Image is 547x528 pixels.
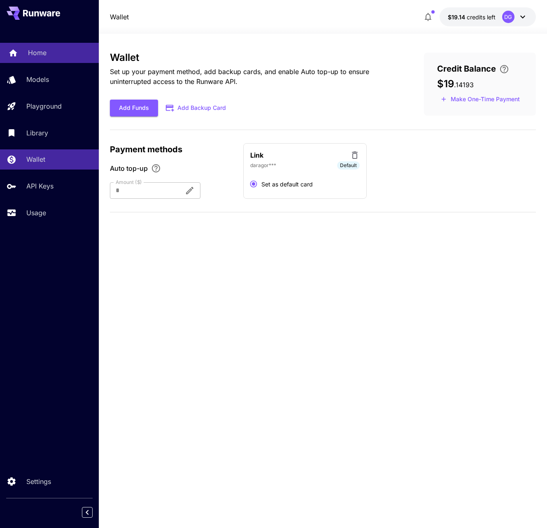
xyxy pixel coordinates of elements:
a: Wallet [110,12,129,22]
p: Payment methods [110,143,233,156]
p: Library [26,128,48,138]
p: Settings [26,477,51,486]
span: Credit Balance [437,63,496,75]
span: credits left [467,14,496,21]
p: API Keys [26,181,54,191]
button: Enable Auto top-up to ensure uninterrupted service. We'll automatically bill the chosen amount wh... [148,163,164,173]
nav: breadcrumb [110,12,129,22]
button: $19.14193DG [440,7,536,26]
p: Set up your payment method, add backup cards, and enable Auto top-up to ensure uninterrupted acce... [110,67,398,86]
label: Amount ($) [116,179,142,186]
span: $19.14 [448,14,467,21]
p: Models [26,74,49,84]
button: Add Backup Card [158,100,235,116]
button: Add Funds [110,100,158,116]
h3: Wallet [110,52,398,63]
button: Enter your card details and choose an Auto top-up amount to avoid service interruptions. We'll au... [496,64,512,74]
div: Collapse sidebar [88,505,99,520]
p: Wallet [26,154,45,164]
span: . 14193 [454,81,474,89]
button: Make a one-time, non-recurring payment [437,93,524,106]
p: Home [28,48,47,58]
p: Usage [26,208,46,218]
span: Set as default card [261,180,313,188]
span: Default [337,162,360,169]
p: Link [250,150,263,160]
p: Playground [26,101,62,111]
span: $19 [437,78,454,90]
div: $19.14193 [448,13,496,21]
span: Auto top-up [110,163,148,173]
div: DG [502,11,514,23]
button: Collapse sidebar [82,507,93,518]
